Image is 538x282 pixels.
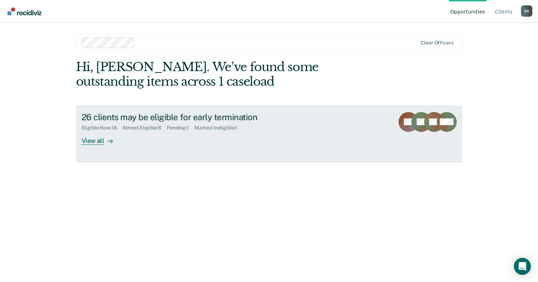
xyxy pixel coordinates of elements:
[521,5,532,17] button: Profile dropdown button
[82,131,121,145] div: View all
[82,125,122,131] div: Eligible Now : 18
[82,112,331,122] div: 26 clients may be eligible for early termination
[76,60,385,89] div: Hi, [PERSON_NAME]. We’ve found some outstanding items across 1 caseload
[76,106,462,162] a: 26 clients may be eligible for early terminationEligible Now:18Almost Eligible:8Pending:1Marked I...
[167,125,194,131] div: Pending : 1
[122,125,167,131] div: Almost Eligible : 8
[7,7,42,15] img: Recidiviz
[194,125,243,131] div: Marked Ineligible : 1
[514,258,531,275] div: Open Intercom Messenger
[521,5,532,17] div: B R
[421,40,453,46] div: Clear officers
